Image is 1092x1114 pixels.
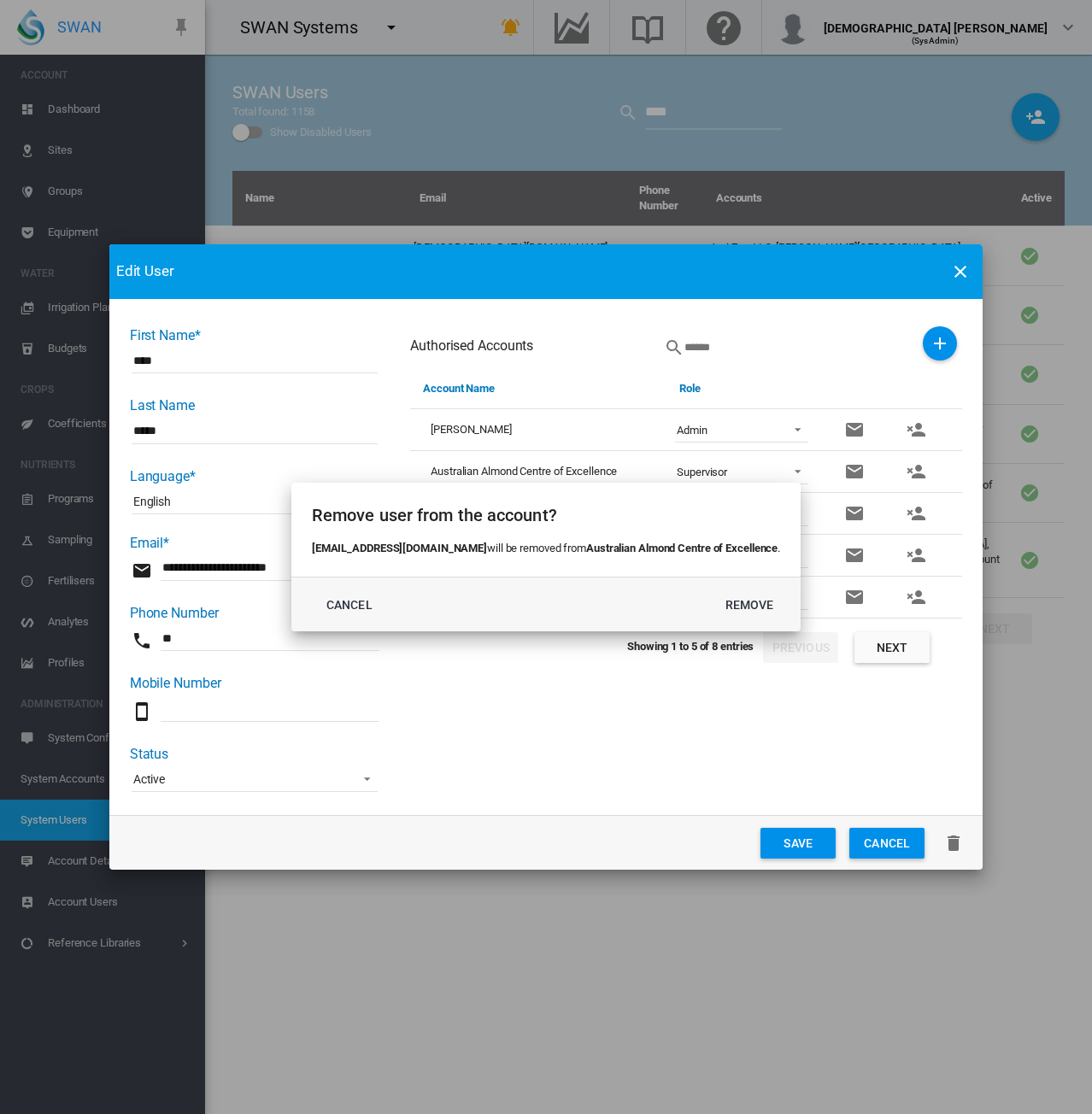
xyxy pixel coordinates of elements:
[586,542,778,554] b: Australian Almond Centre of Excellence
[312,542,487,554] b: [EMAIL_ADDRESS][DOMAIN_NAME]
[312,503,780,527] h2: Remove user from the account?
[312,589,387,620] button: CANCEL
[312,541,780,556] div: will be removed from .
[291,483,801,632] md-dialog: Remove user from the account?
[712,589,787,620] button: REMOVE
